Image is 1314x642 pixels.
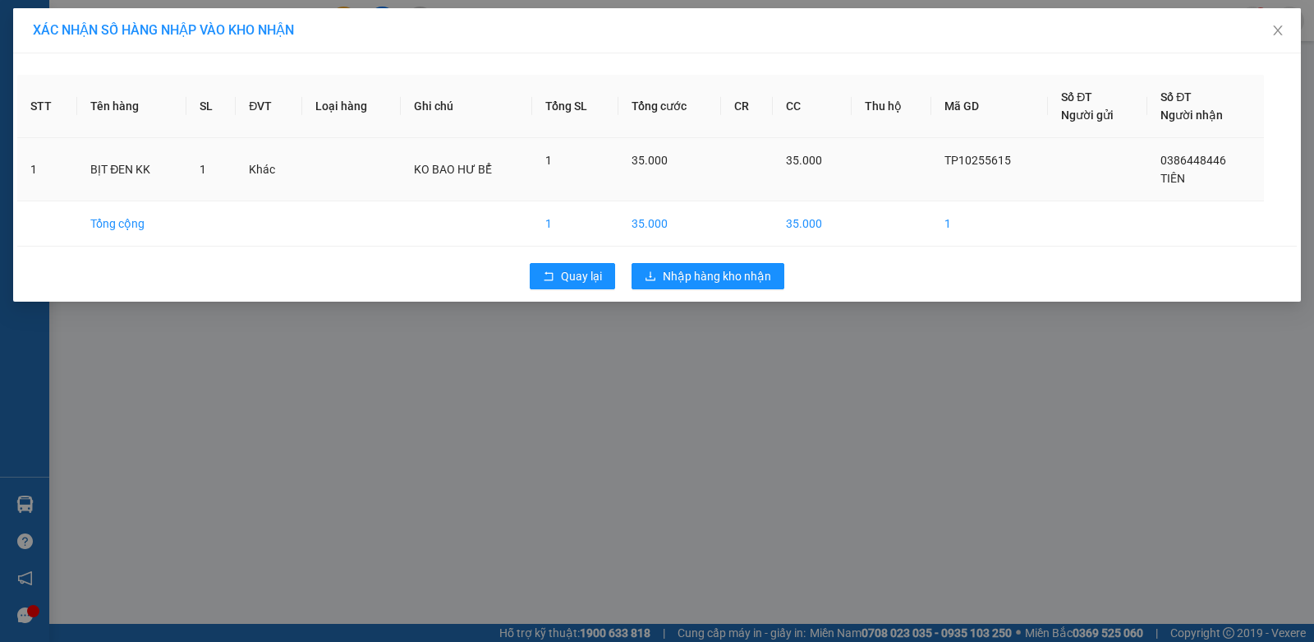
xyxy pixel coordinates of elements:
[7,55,165,86] span: VP [PERSON_NAME] ([GEOGRAPHIC_DATA])
[543,270,554,284] span: rollback
[55,9,191,25] strong: BIÊN NHẬN GỬI HÀNG
[1160,172,1185,185] span: TIÊN
[931,201,1049,247] td: 1
[1255,8,1301,54] button: Close
[773,75,852,138] th: CC
[88,89,114,104] span: THỌ
[1160,109,1223,122] span: Người nhận
[1061,109,1114,122] span: Người gửi
[302,75,401,138] th: Loại hàng
[931,75,1049,138] th: Mã GD
[7,55,240,86] p: NHẬN:
[236,75,302,138] th: ĐVT
[17,138,77,201] td: 1
[561,267,602,285] span: Quay lại
[632,154,668,167] span: 35.000
[7,89,114,104] span: 0378224841 -
[530,263,615,289] button: rollbackQuay lại
[618,201,721,247] td: 35.000
[17,75,77,138] th: STT
[7,107,39,122] span: GIAO:
[200,163,206,176] span: 1
[532,75,618,138] th: Tổng SL
[1160,90,1192,104] span: Số ĐT
[721,75,773,138] th: CR
[186,75,237,138] th: SL
[618,75,721,138] th: Tổng cước
[236,138,302,201] td: Khác
[7,32,240,48] p: GỬI:
[532,201,618,247] td: 1
[663,267,771,285] span: Nhập hàng kho nhận
[34,32,138,48] span: VP Cầu Kè -
[1271,24,1284,37] span: close
[77,138,186,201] td: BỊT ĐEN KK
[33,22,294,38] span: XÁC NHẬN SỐ HÀNG NHẬP VÀO KHO NHẬN
[773,201,852,247] td: 35.000
[1160,154,1226,167] span: 0386448446
[414,163,492,176] span: KO BAO HƯ BỂ
[852,75,931,138] th: Thu hộ
[401,75,532,138] th: Ghi chú
[645,270,656,284] span: download
[545,154,552,167] span: 1
[103,32,138,48] span: THẢO
[786,154,822,167] span: 35.000
[1061,90,1092,104] span: Số ĐT
[632,263,784,289] button: downloadNhập hàng kho nhận
[77,201,186,247] td: Tổng cộng
[77,75,186,138] th: Tên hàng
[944,154,1011,167] span: TP10255615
